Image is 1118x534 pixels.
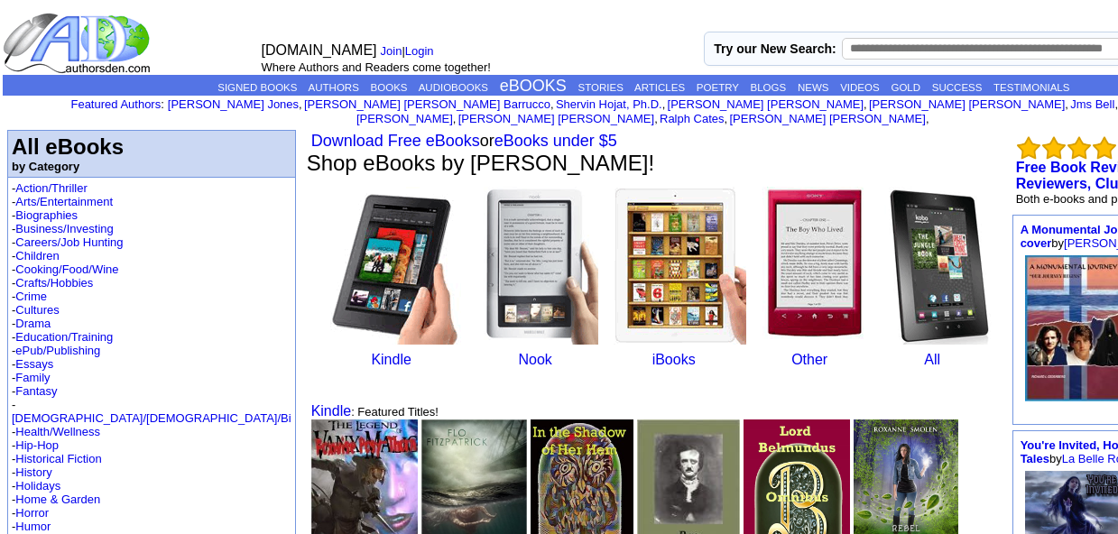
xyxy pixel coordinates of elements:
a: [PERSON_NAME] [PERSON_NAME] [458,112,654,125]
a: History [15,465,51,479]
a: iBooks [652,352,696,367]
a: Children [15,249,59,262]
a: Nook [518,352,551,367]
a: All [924,352,940,367]
a: Drama [15,317,51,330]
a: Hip-Hop [15,438,59,452]
a: Cooking/Food/Wine [15,262,118,276]
a: ePub/Publishing [15,344,100,357]
img: logo_ad.gif [3,12,154,75]
img: bigemptystars.png [1093,136,1116,160]
a: Humor [15,520,51,533]
img: bigemptystars.png [1017,136,1040,160]
a: VIDEOS [840,82,879,93]
a: GOLD [891,82,920,93]
a: Featured Authors [70,97,161,111]
a: [PERSON_NAME] [PERSON_NAME] Barrucco [304,97,550,111]
a: [PERSON_NAME] [PERSON_NAME] [668,97,864,111]
font: Where Authors and Readers come together! [262,60,491,74]
img: 1ipad.gif [613,187,746,345]
font: i [554,100,556,110]
a: Crafts/Hobbies [15,276,93,290]
a: [PERSON_NAME] Jones [168,97,299,111]
a: Biographies [15,208,78,222]
font: i [665,100,667,110]
a: BOOKS [371,82,408,93]
a: Ralph Cates [660,112,725,125]
font: : Featured Titles! [351,405,439,419]
font: or [307,132,617,150]
img: bigemptystars.png [1067,136,1091,160]
a: Other [791,352,827,367]
img: 1kobo.gif [884,187,992,345]
a: Holidays [15,479,60,493]
a: BLOGS [751,82,787,93]
a: Cultures [15,303,59,317]
a: eBooks under $5 [494,132,617,150]
a: Login [405,44,434,58]
b: All eBooks [12,134,124,159]
a: Home & Garden [15,493,100,506]
font: | [381,44,440,58]
a: SUCCESS [932,82,983,93]
a: NEWS [798,82,829,93]
a: STORIES [578,82,624,93]
a: Horror [15,506,49,520]
a: AUTHORS [309,82,359,93]
a: [DEMOGRAPHIC_DATA]/[DEMOGRAPHIC_DATA]/Bi [12,411,291,425]
b: by Category [12,160,79,173]
a: Shervin Hojat, Ph.D. [556,97,662,111]
a: Health/Wellness [15,425,100,438]
font: i [302,100,304,110]
a: Arts/Entertainment [15,195,113,208]
a: Careers/Job Hunting [15,235,123,249]
font: : [70,97,163,111]
a: Fantasy [15,384,57,398]
a: [PERSON_NAME] [PERSON_NAME] [729,112,925,125]
img: 1nook.gif [484,187,598,345]
a: Kindle [371,352,411,367]
a: SIGNED BOOKS [217,82,297,93]
a: ARTICLES [634,82,685,93]
a: Kindle [311,403,351,419]
a: Business/Investing [15,222,113,235]
font: [DOMAIN_NAME] [262,42,377,58]
font: i [1068,100,1070,110]
a: Historical Fiction [15,452,101,465]
label: Try our New Search: [714,41,836,56]
font: i [929,115,931,124]
a: Family [15,371,50,384]
a: Education/Training [15,330,113,344]
font: i [727,115,729,124]
a: Crime [15,290,47,303]
font: i [658,115,660,124]
a: Essays [15,357,53,371]
a: AUDIOBOOKS [419,82,488,93]
a: TESTIMONIALS [993,82,1069,93]
a: POETRY [697,82,739,93]
a: Action/Thriller [15,181,87,195]
img: bigemptystars.png [1042,136,1066,160]
font: i [867,100,869,110]
img: 1kindlefire.gif [325,187,469,345]
a: Jms Bell [1070,97,1114,111]
a: [PERSON_NAME] [PERSON_NAME] [869,97,1065,111]
a: Download Free eBooks [311,132,480,150]
a: Join [381,44,402,58]
font: Shop eBooks by [PERSON_NAME]! [307,151,655,175]
a: eBOOKS [500,77,567,95]
img: 1sony.gif [761,187,870,345]
font: i [456,115,457,124]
